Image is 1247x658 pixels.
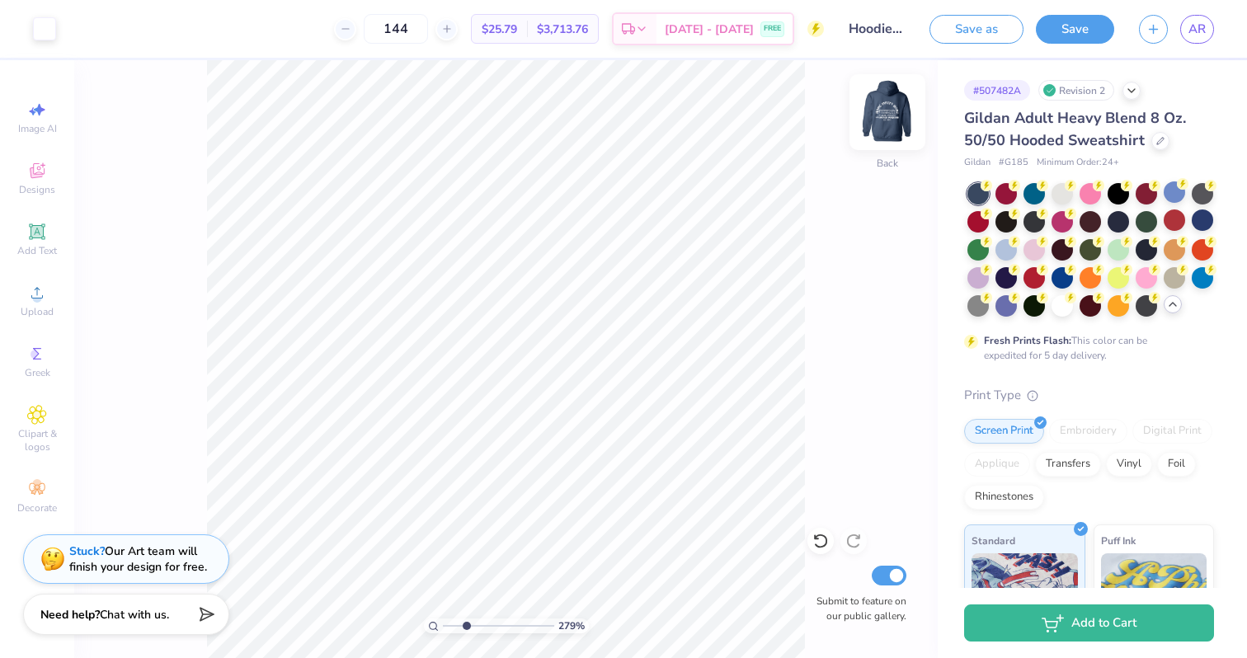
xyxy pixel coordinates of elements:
span: Designs [19,183,55,196]
strong: Stuck? [69,543,105,559]
strong: Fresh Prints Flash: [984,334,1071,347]
span: Minimum Order: 24 + [1037,156,1119,170]
button: Save [1036,15,1114,44]
div: Digital Print [1132,419,1212,444]
button: Add to Cart [964,604,1214,642]
span: $3,713.76 [537,21,588,38]
input: Untitled Design [836,12,917,45]
div: This color can be expedited for 5 day delivery. [984,333,1187,363]
a: AR [1180,15,1214,44]
span: Image AI [18,122,57,135]
span: 279 % [558,618,585,633]
label: Submit to feature on our public gallery. [807,594,906,623]
div: Embroidery [1049,419,1127,444]
span: Gildan Adult Heavy Blend 8 Oz. 50/50 Hooded Sweatshirt [964,108,1186,150]
span: [DATE] - [DATE] [665,21,754,38]
img: Puff Ink [1101,553,1207,636]
div: Foil [1157,452,1196,477]
span: Add Text [17,244,57,257]
span: Greek [25,366,50,379]
span: # G185 [999,156,1028,170]
div: Our Art team will finish your design for free. [69,543,207,575]
input: – – [364,14,428,44]
img: Back [854,79,920,145]
img: Standard [972,553,1078,636]
span: Puff Ink [1101,532,1136,549]
span: Clipart & logos [8,427,66,454]
div: Vinyl [1106,452,1152,477]
span: Gildan [964,156,991,170]
div: Print Type [964,386,1214,405]
strong: Need help? [40,607,100,623]
span: Decorate [17,501,57,515]
div: Applique [964,452,1030,477]
span: FREE [764,23,781,35]
button: Save as [929,15,1023,44]
span: $25.79 [482,21,517,38]
span: Chat with us. [100,607,169,623]
div: Revision 2 [1038,80,1114,101]
div: Screen Print [964,419,1044,444]
div: Rhinestones [964,485,1044,510]
div: Back [877,156,898,171]
span: Standard [972,532,1015,549]
div: Transfers [1035,452,1101,477]
div: # 507482A [964,80,1030,101]
span: Upload [21,305,54,318]
span: AR [1188,20,1206,39]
